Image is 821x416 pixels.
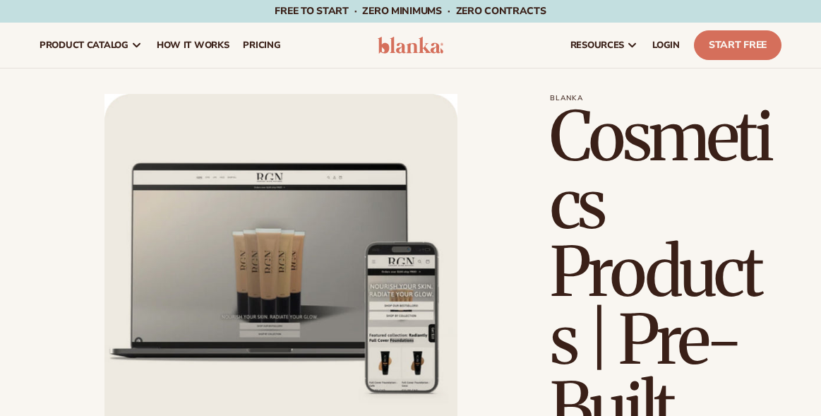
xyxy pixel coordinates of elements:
[32,23,150,68] a: product catalog
[236,23,287,68] a: pricing
[150,23,236,68] a: How It Works
[645,23,687,68] a: LOGIN
[243,40,280,51] span: pricing
[40,40,128,51] span: product catalog
[652,40,680,51] span: LOGIN
[694,30,781,60] a: Start Free
[275,4,546,18] span: Free to start · ZERO minimums · ZERO contracts
[563,23,645,68] a: resources
[157,40,229,51] span: How It Works
[570,40,624,51] span: resources
[378,37,444,54] img: logo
